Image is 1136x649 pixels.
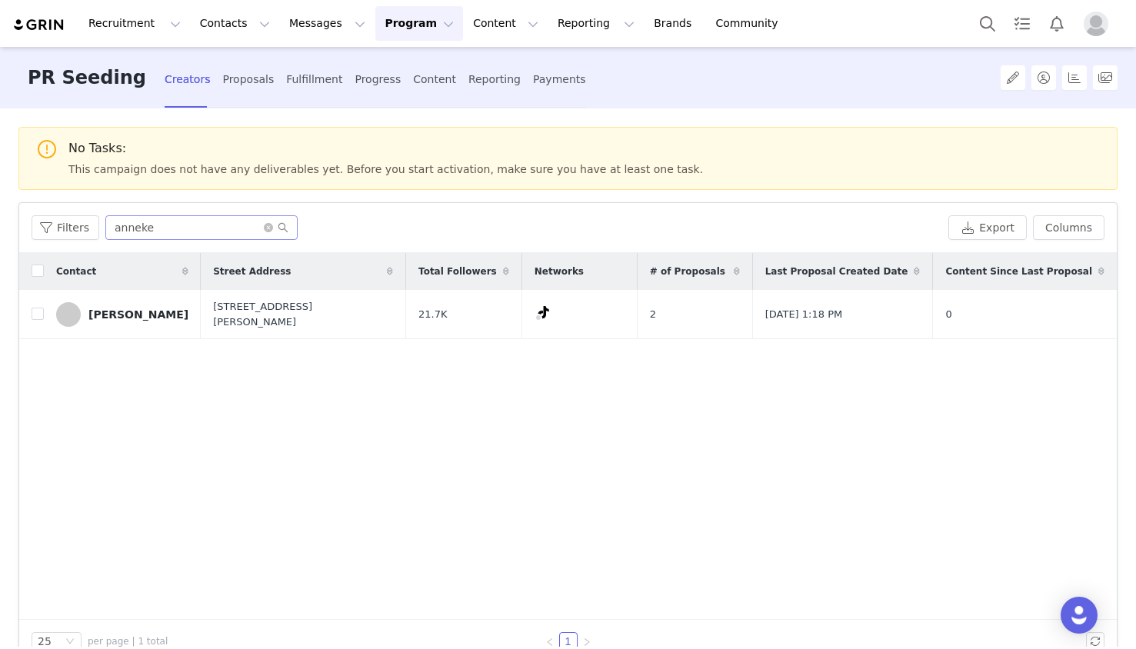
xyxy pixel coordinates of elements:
span: [DATE] 1:18 PM [765,307,842,322]
i: icon: exclamation-circle [38,140,56,158]
span: per page | 1 total [88,634,168,648]
input: Search... [105,215,298,240]
div: Progress [355,59,401,100]
div: Proposals [222,59,274,100]
span: # of Proposals [650,265,725,278]
i: icon: right [582,637,591,647]
a: Brands [645,6,705,41]
span: Contact [56,265,96,278]
img: grin logo [12,18,66,32]
span: [STREET_ADDRESS][PERSON_NAME] [213,299,393,329]
span: This campaign does not have any deliverables yet. Before you start activation, make sure you have... [68,161,1105,178]
div: [PERSON_NAME] [88,308,188,321]
span: 0 [945,307,951,322]
div: Fulfillment [286,59,342,100]
button: Profile [1074,12,1124,36]
div: Creators [165,59,211,100]
button: Notifications [1040,6,1074,41]
i: icon: search [278,222,288,233]
span: Total Followers [418,265,497,278]
button: Export [948,215,1027,240]
button: Content [464,6,548,41]
h3: PR Seeding [28,47,146,109]
div: Content [413,59,456,100]
span: 2 [650,307,656,322]
span: Street Address [213,265,291,278]
button: Columns [1033,215,1104,240]
a: [PERSON_NAME] [56,302,188,327]
span: No Tasks: [68,139,1105,158]
button: Reporting [548,6,644,41]
button: Recruitment [79,6,190,41]
a: Tasks [1005,6,1039,41]
i: icon: close-circle [264,223,273,232]
span: Content Since Last Proposal [945,265,1092,278]
button: Filters [32,215,99,240]
div: Reporting [468,59,521,100]
i: icon: left [545,637,555,647]
div: Payments [533,59,586,100]
button: Messages [280,6,375,41]
div: Open Intercom Messenger [1061,597,1098,634]
span: 21.7K [418,307,447,322]
button: Contacts [191,6,279,41]
img: placeholder-profile.jpg [1084,12,1108,36]
i: icon: down [65,637,75,647]
button: Program [375,6,463,41]
a: Community [707,6,795,41]
span: Last Proposal Created Date [765,265,908,278]
button: Search [971,6,1004,41]
span: Networks [535,265,584,278]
